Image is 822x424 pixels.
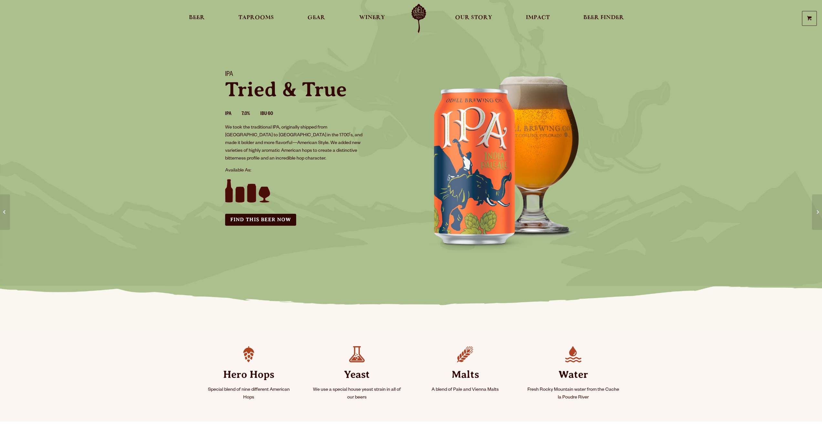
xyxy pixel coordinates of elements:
h1: IPA [225,71,403,79]
a: Our Story [451,4,496,33]
p: Available As: [225,167,403,175]
span: Impact [526,15,550,20]
a: Impact [522,4,554,33]
a: Beer Finder [579,4,628,33]
a: Taprooms [234,4,278,33]
strong: Hero Hops [203,362,295,386]
img: IPA can and glass [411,63,605,257]
a: Beer [185,4,209,33]
p: Tried & True [225,79,403,100]
p: Fresh Rocky Mountain water from the Cache la Poudre River [527,386,620,402]
strong: Yeast [311,362,403,386]
span: Beer Finder [583,15,624,20]
li: IBU 60 [260,110,283,119]
strong: Water [527,362,620,386]
span: Our Story [455,15,492,20]
p: Special blend of nine different American Hops [203,386,295,402]
li: 7.0% [242,110,260,119]
p: A blend of Pale and Vienna Malts [419,386,512,394]
strong: Malts [419,362,512,386]
a: Find this Beer Now [225,214,296,226]
a: Gear [303,4,329,33]
p: We took the traditional IPA, originally shipped from [GEOGRAPHIC_DATA] to [GEOGRAPHIC_DATA] in th... [225,124,368,163]
a: Odell Home [407,4,431,33]
span: Winery [359,15,385,20]
a: Winery [355,4,389,33]
p: We use a special house yeast strain in all of our beers [311,386,403,402]
span: Taprooms [238,15,274,20]
li: IPA [225,110,242,119]
span: Gear [307,15,325,20]
span: Beer [189,15,205,20]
